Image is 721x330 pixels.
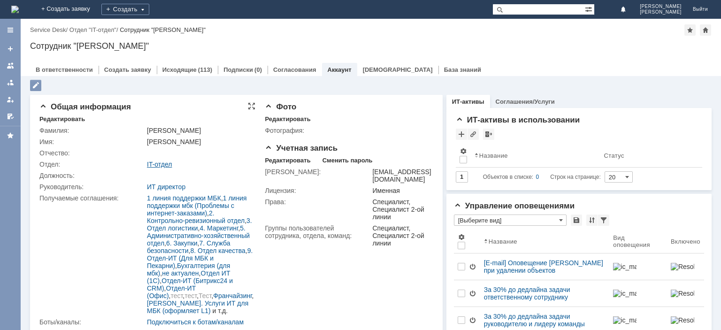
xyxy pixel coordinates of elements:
[700,24,711,36] div: Сделать домашней страницей
[456,129,467,140] div: Добавить
[671,316,694,324] img: Resolve_icon.png
[213,292,252,299] a: Франчайзинг
[147,299,248,315] a: [PERSON_NAME]. Услуги ИТ для МБК (оформляет L1)
[39,149,145,157] div: Отчество:
[484,286,606,301] div: За 30% до дедлайна задачи ответственному сотруднику
[147,183,185,191] a: ИТ директор
[147,239,230,254] a: 7. Служба безопасности
[598,215,609,226] div: Фильтрация...
[3,58,18,73] a: Заявки на командах
[30,41,712,51] div: Сотрудник "[PERSON_NAME]"
[372,198,431,221] div: Специалист, Специалист 2-ой линии
[162,66,197,73] a: Исходящие
[147,277,233,292] a: Отдел-ИТ (Битрикс24 и CRM)
[496,98,555,105] a: Соглашения/Услуги
[147,269,230,284] a: Отдел ИТ (1С)
[147,247,253,269] a: 9. Отдел-ИТ (Для МБК и Пекарни)
[265,198,370,206] div: Права:
[454,201,575,210] span: Управление оповещениями
[671,290,694,297] img: Resolve_icon.png
[147,161,172,168] a: IT-отдел
[190,247,245,254] a: 8. Отдел качества
[479,152,508,159] div: Название
[200,224,238,232] a: 4. Маркетинг
[640,4,682,9] span: [PERSON_NAME]
[613,290,637,297] img: ic_mail_24.png
[30,26,66,33] a: Service Desk
[483,129,494,140] div: Просмотреть архив
[120,26,206,33] div: Сотрудник "[PERSON_NAME]"
[273,66,316,73] a: Согласования
[104,66,151,73] a: Создать заявку
[147,138,253,146] div: [PERSON_NAME]
[213,307,228,315] span: В списке показаны первые 20 связанных объектов, всего таких объектов больше
[452,98,484,105] a: ИТ-активы
[372,168,431,183] div: [EMAIL_ADDRESS][DOMAIN_NAME]
[39,161,145,168] div: Отдел:
[363,66,433,73] a: [DEMOGRAPHIC_DATA]
[254,66,262,73] div: (0)
[36,66,93,73] a: В ответственности
[265,102,296,111] span: Фото
[322,157,373,164] div: Сменить пароль
[69,26,116,33] a: Отдел "IT-отдел"
[170,292,183,299] a: тест
[372,224,431,247] div: Специалист, Специалист 2-ой линии
[469,290,476,297] div: Выключить/выключить
[471,144,600,168] th: Название
[586,215,598,226] div: Сортировка...
[265,144,337,153] span: Учетная запись
[39,115,85,123] div: Редактировать
[39,183,145,191] div: Руководитель:
[265,115,310,123] div: Редактировать
[458,233,465,241] span: Настройки
[671,238,700,245] div: Включено
[11,6,19,13] img: logo
[265,127,370,134] div: Фотография:
[604,152,624,159] div: Статус
[39,194,145,202] div: Получаемые соглашения:
[328,66,352,73] a: Аккаунт
[147,318,244,326] a: Подключиться к ботам/каналам
[147,194,253,315] div: , , , , , , , , , , , , , , , , , , ,
[30,26,69,33] div: /
[536,171,539,183] div: 0
[162,269,199,277] a: не актуален
[223,66,253,73] a: Подписки
[166,239,198,247] a: 6. Закупки
[571,215,582,226] div: Сохранить вид
[444,66,481,73] a: База знаний
[184,292,197,299] a: тест
[600,144,695,168] th: Статус
[39,172,145,179] div: Должность:
[483,174,533,180] span: Объектов в списке:
[147,284,196,299] a: Отдел-ИТ (Офис)
[613,263,637,270] img: ic_mail_24.png
[372,187,431,194] div: Именная
[456,115,580,124] span: ИТ-активы в использовании
[3,109,18,124] a: Мои согласования
[469,263,476,270] div: Выключить/выключить
[101,4,149,15] div: Создать
[3,75,18,90] a: Заявки в моей ответственности
[640,9,682,15] span: [PERSON_NAME]
[198,66,212,73] div: (113)
[199,292,211,299] a: Тест
[265,224,370,239] div: Группы пользователей сотрудника, отдела, команд:
[585,4,594,13] span: Расширенный поиск
[30,80,41,91] div: Редактировать
[147,224,250,247] a: 5. Административно-хозяйственный отдел
[469,316,476,324] div: Выключить/выключить
[147,262,230,277] a: Бухгалтерия (для мбк)
[39,138,145,146] div: Имя:
[39,318,145,326] div: Боты/каналы:
[147,194,247,217] a: 1 линия поддержки мбк (Проблемы с интернет-заказами)
[671,263,694,270] img: Resolve_icon.png
[248,102,255,110] div: На всю страницу
[147,127,253,134] div: [PERSON_NAME]
[147,217,252,232] a: 3. Отдел логистики
[480,230,610,253] th: Название
[484,313,606,328] div: За 30% до дедлайна задачи руководителю и лидеру команды
[468,129,479,140] div: Добавить связь
[483,171,601,183] i: Строк на странице:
